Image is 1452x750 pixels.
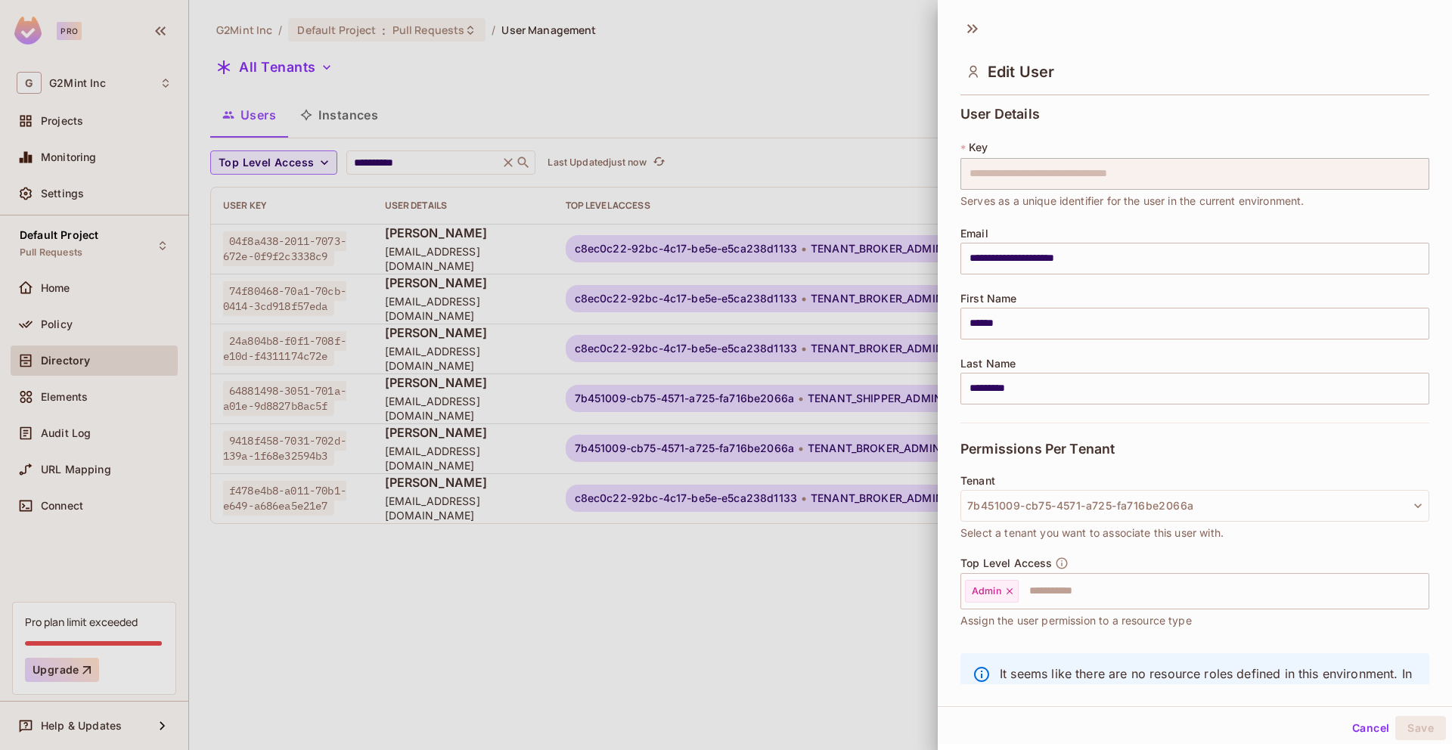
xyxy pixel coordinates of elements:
[960,475,995,487] span: Tenant
[960,525,1224,541] span: Select a tenant you want to associate this user with.
[960,107,1040,122] span: User Details
[1000,665,1417,715] p: It seems like there are no resource roles defined in this environment. In order to assign resourc...
[960,557,1052,569] span: Top Level Access
[960,193,1305,209] span: Serves as a unique identifier for the user in the current environment.
[960,358,1016,370] span: Last Name
[969,141,988,153] span: Key
[1395,716,1446,740] button: Save
[972,585,1001,597] span: Admin
[960,442,1115,457] span: Permissions Per Tenant
[960,490,1429,522] button: 7b451009-cb75-4571-a725-fa716be2066a
[988,63,1054,81] span: Edit User
[960,612,1192,629] span: Assign the user permission to a resource type
[960,228,988,240] span: Email
[965,580,1019,603] div: Admin
[1346,716,1395,740] button: Cancel
[1421,589,1424,592] button: Open
[960,293,1017,305] span: First Name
